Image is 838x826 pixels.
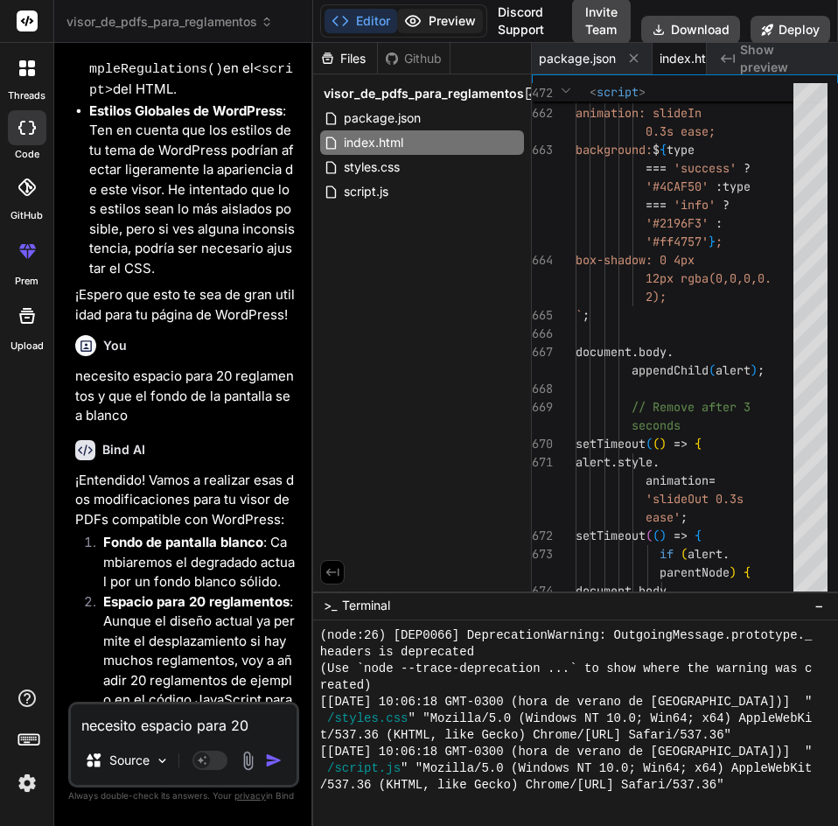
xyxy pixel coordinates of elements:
span: 'slideOut 0.3s [646,491,744,507]
span: (Use `node --trace-deprecation ...` to show where the warning was c [320,661,813,677]
span: appendChild [632,362,709,378]
label: Upload [10,339,44,353]
span: === [646,160,667,176]
span: = [709,472,716,488]
span: ` [576,307,583,323]
span: type [667,142,695,157]
span: $ [653,142,660,157]
button: Deploy [751,16,830,44]
span: t/537.36 (KHTML, like Gecko) Chrome/[URL] Safari/537.36" [320,727,731,744]
h6: Bind AI [102,441,145,458]
span: styles.css [342,157,402,178]
li: : Aunque el diseño actual ya permite el desplazamiento si hay muchos reglamentos, voy a añadir 20... [89,592,296,770]
span: : [716,178,723,194]
strong: Estilos Globales de WordPress [89,102,283,119]
span: body [639,583,667,598]
span: === [646,197,667,213]
span: body [639,344,667,360]
span: '#4CAF50' [646,178,709,194]
p: ¡Espero que esto te sea de gran utilidad para tu página de WordPress! [75,285,296,325]
span: visor_de_pdfs_para_reglamentos [66,13,273,31]
span: package.json [539,50,616,67]
span: [[DATE] 10:06:18 GMT-0300 (hora de verano de [GEOGRAPHIC_DATA])] " [320,744,813,760]
span: headers is deprecated [320,644,474,661]
span: => [674,528,688,543]
div: 674 [532,582,553,600]
span: ( [681,546,688,562]
span: { [695,436,702,451]
span: ; [681,509,688,525]
span: ) [660,436,667,451]
button: Editor [325,9,397,33]
span: } [709,234,716,249]
div: 666 [532,325,553,343]
div: 670 [532,435,553,453]
span: . [667,583,674,598]
span: . [611,454,618,470]
label: threads [8,88,45,103]
span: animation [646,472,709,488]
span: background: [576,142,653,157]
span: 'info' [674,197,716,213]
span: 0.3s ease; [646,123,716,139]
span: // Remove after 3 [632,399,751,415]
span: '#ff4757' [646,234,709,249]
label: GitHub [10,208,43,223]
span: { [695,528,702,543]
span: ( [646,436,653,451]
div: 665 [532,306,553,325]
h6: You [103,337,127,354]
img: Pick Models [155,753,170,768]
span: ; [716,234,723,249]
div: 669 [532,398,553,416]
span: GET [812,744,834,760]
span: 12px rgba(0,0,0,0. [646,270,772,286]
span: ; [583,307,590,323]
button: Preview [397,9,483,33]
span: ( [653,436,660,451]
span: ; [758,362,765,378]
span: 'success' [674,160,737,176]
div: 667 [532,343,553,361]
span: ( [709,362,716,378]
span: 472 [532,84,553,102]
span: document [576,344,632,360]
div: Github [378,50,450,67]
span: alert [688,546,723,562]
span: : [716,215,723,231]
span: style [618,454,653,470]
button: − [811,591,828,619]
label: prem [15,274,38,289]
span: /styles.css [327,710,408,727]
div: 663 [532,141,553,159]
code: getSampleRegulations() [89,40,294,77]
p: Source [109,752,150,769]
span: ( [653,528,660,543]
img: icon [265,752,283,769]
span: ? [723,197,730,213]
span: '#2196F3' [646,215,709,231]
span: seconds [632,417,681,433]
span: ) [751,362,758,378]
span: index.html [660,50,719,67]
span: (node:26) [DEP0066] DeprecationWarning: OutgoingMessage.prototype._ [320,627,813,644]
button: Download [641,16,740,44]
span: { [660,142,667,157]
span: setTimeout [576,528,646,543]
div: 664 [532,251,553,269]
span: => [674,436,688,451]
span: > [639,84,646,100]
span: parentNode [660,564,730,580]
span: if [660,546,674,562]
span: [[DATE] 10:06:18 GMT-0300 (hora de verano de [GEOGRAPHIC_DATA])] " [320,694,813,710]
span: index.html [342,132,405,153]
img: settings [12,768,42,798]
strong: Fondo de pantalla blanco [103,534,263,550]
span: . [653,454,660,470]
span: Show preview [740,41,824,76]
p: necesito espacio para 20 reglamentos y que el fondo de la pantalla sea blanco [75,367,296,426]
span: . [632,344,639,360]
span: ( [646,528,653,543]
span: " "Mozilla/5.0 (Windows NT 10.0; Win64; x64) AppleWebKi [408,710,812,727]
span: alert [716,362,751,378]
